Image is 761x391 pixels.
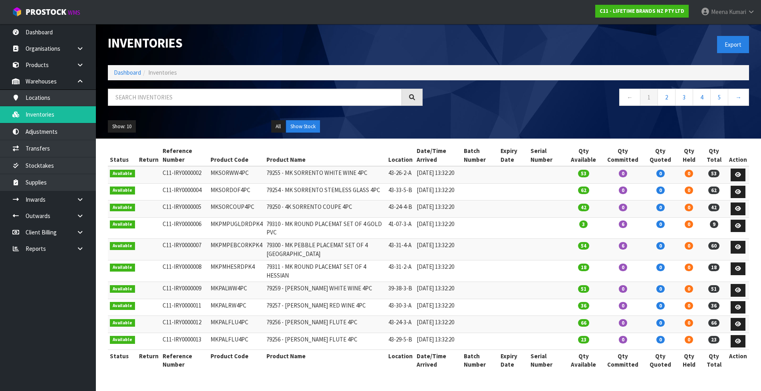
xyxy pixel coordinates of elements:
[656,220,665,228] span: 0
[656,170,665,177] span: 0
[161,350,209,371] th: Reference Number
[499,350,529,371] th: Expiry Date
[656,285,665,293] span: 0
[264,282,386,299] td: 79259 - [PERSON_NAME] WHITE WINE 4PC
[685,220,693,228] span: 0
[602,145,644,166] th: Qty Committed
[499,145,529,166] th: Expiry Date
[264,183,386,200] td: 79254 - MK SORRENTO STEMLESS GLASS 4PC
[209,239,264,260] td: MKPMPEBCORKPK4
[656,187,665,194] span: 0
[161,217,209,239] td: C11-IRY0000006
[137,145,161,166] th: Return
[619,187,627,194] span: 0
[108,120,136,133] button: Show: 10
[619,264,627,271] span: 0
[161,260,209,282] td: C11-IRY0000008
[209,350,264,371] th: Product Code
[708,336,719,343] span: 23
[415,260,462,282] td: [DATE] 13:32:20
[264,145,386,166] th: Product Name
[110,170,135,178] span: Available
[727,145,749,166] th: Action
[462,350,499,371] th: Batch Number
[161,183,209,200] td: C11-IRY0000004
[619,302,627,310] span: 0
[386,239,415,260] td: 43-31-4-A
[286,120,320,133] button: Show Stock
[578,204,589,211] span: 42
[656,336,665,343] span: 0
[415,239,462,260] td: [DATE] 13:32:20
[600,8,684,14] strong: C11 - LIFETIME BRANDS NZ PTY LTD
[415,316,462,333] td: [DATE] 13:32:20
[708,170,719,177] span: 53
[644,350,677,371] th: Qty Quoted
[137,350,161,371] th: Return
[685,302,693,310] span: 0
[708,264,719,271] span: 18
[209,316,264,333] td: MKPALFLU4PC
[386,145,415,166] th: Location
[435,89,749,108] nav: Page navigation
[656,302,665,310] span: 0
[110,220,135,228] span: Available
[264,333,386,350] td: 79256 - [PERSON_NAME] FLUTE 4PC
[701,350,727,371] th: Qty Total
[161,282,209,299] td: C11-IRY0000009
[717,36,749,53] button: Export
[578,242,589,250] span: 54
[110,204,135,212] span: Available
[110,302,135,310] span: Available
[415,145,462,166] th: Date/Time Arrived
[595,5,689,18] a: C11 - LIFETIME BRANDS NZ PTY LTD
[619,170,627,177] span: 0
[386,200,415,218] td: 43-24-4-B
[161,299,209,316] td: C11-IRY0000011
[209,200,264,218] td: MKSORCOUP4PC
[675,89,693,106] a: 3
[110,336,135,344] span: Available
[685,187,693,194] span: 0
[209,166,264,183] td: MKSORWW4PC
[565,350,602,371] th: Qty Available
[578,170,589,177] span: 53
[415,350,462,371] th: Date/Time Arrived
[728,89,749,106] a: →
[68,9,80,16] small: WMS
[108,36,423,50] h1: Inventories
[729,8,746,16] span: Kumari
[110,264,135,272] span: Available
[462,145,499,166] th: Batch Number
[708,187,719,194] span: 62
[110,285,135,293] span: Available
[161,166,209,183] td: C11-IRY0000002
[264,299,386,316] td: 79257 - [PERSON_NAME] RED WINE 4PC
[148,69,177,76] span: Inventories
[640,89,658,106] a: 1
[415,166,462,183] td: [DATE] 13:32:20
[578,187,589,194] span: 62
[386,299,415,316] td: 43-30-3-A
[578,302,589,310] span: 36
[656,264,665,271] span: 0
[386,260,415,282] td: 43-31-2-A
[386,282,415,299] td: 39-38-3-B
[264,200,386,218] td: 79250 - 4K SORRENTO COUPE 4PC
[110,242,135,250] span: Available
[26,7,66,17] span: ProStock
[619,336,627,343] span: 0
[578,264,589,271] span: 18
[209,145,264,166] th: Product Code
[529,350,565,371] th: Serial Number
[209,333,264,350] td: MKPALFLU4PC
[386,217,415,239] td: 41-07-3-A
[602,350,644,371] th: Qty Committed
[685,336,693,343] span: 0
[708,285,719,293] span: 51
[529,145,565,166] th: Serial Number
[161,333,209,350] td: C11-IRY0000013
[161,145,209,166] th: Reference Number
[656,242,665,250] span: 0
[386,316,415,333] td: 43-24-3-A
